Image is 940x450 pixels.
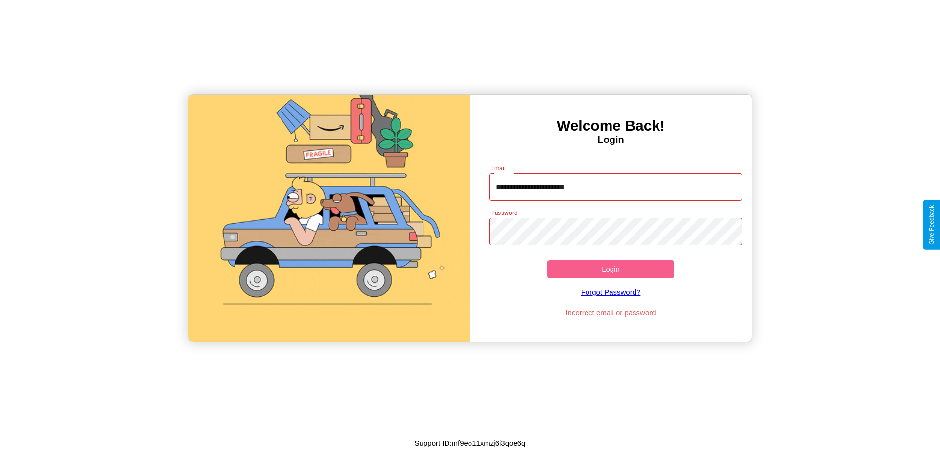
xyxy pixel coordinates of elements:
[928,205,935,245] div: Give Feedback
[415,436,526,450] p: Support ID: mf9eo11xmzj6i3qoe6q
[188,95,470,342] img: gif
[491,164,506,172] label: Email
[470,134,752,145] h4: Login
[547,260,674,278] button: Login
[470,118,752,134] h3: Welcome Back!
[484,306,738,319] p: Incorrect email or password
[484,278,738,306] a: Forgot Password?
[491,209,517,217] label: Password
